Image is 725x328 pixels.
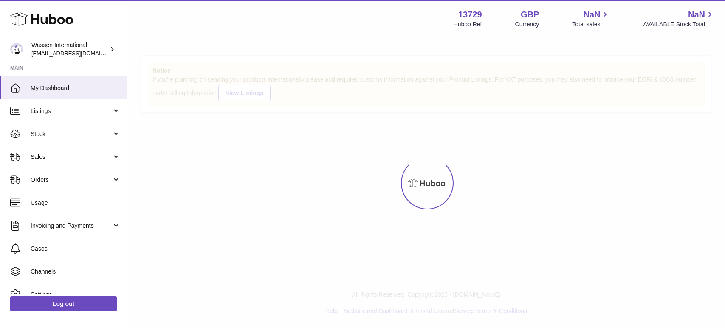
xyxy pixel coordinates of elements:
strong: GBP [521,9,539,20]
span: [EMAIL_ADDRESS][DOMAIN_NAME] [31,50,125,57]
div: Currency [515,20,539,28]
span: Sales [31,153,112,161]
span: NaN [583,9,600,20]
span: Channels [31,268,121,276]
strong: 13729 [458,9,482,20]
span: AVAILABLE Stock Total [643,20,715,28]
a: NaN AVAILABLE Stock Total [643,9,715,28]
span: Stock [31,130,112,138]
span: Total sales [572,20,610,28]
div: Wassen International [31,41,108,57]
div: Huboo Ref [454,20,482,28]
span: NaN [688,9,705,20]
span: Usage [31,199,121,207]
a: Log out [10,296,117,311]
span: Cases [31,245,121,253]
span: Invoicing and Payments [31,222,112,230]
span: Listings [31,107,112,115]
a: NaN Total sales [572,9,610,28]
span: Settings [31,291,121,299]
span: My Dashboard [31,84,121,92]
span: Orders [31,176,112,184]
img: gemma.moses@wassen.com [10,43,23,56]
